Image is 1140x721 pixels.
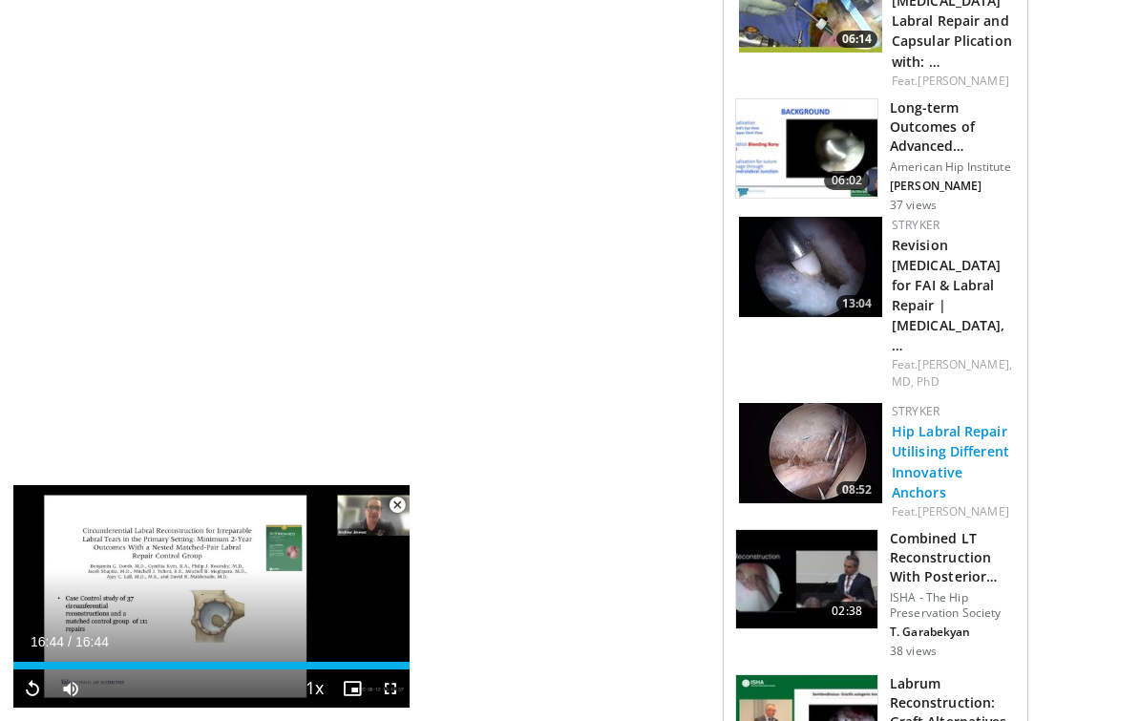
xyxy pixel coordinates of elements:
[892,356,1012,391] div: Feat.
[890,98,1016,156] h3: Long-term Outcomes of Advanced Arthroscopic Techniques for Patients …
[52,669,90,708] button: Mute
[890,644,937,659] p: 38 views
[918,73,1008,89] a: [PERSON_NAME]
[892,217,939,233] a: Stryker
[295,669,333,708] button: Playback Rate
[892,422,1009,500] a: Hip Labral Repair Utilising Different Innovative Anchors
[918,503,1008,520] a: [PERSON_NAME]
[739,217,882,317] a: 13:04
[739,403,882,503] img: 845beff8-3f9c-47c4-a7e5-4f9517923f0e.150x105_q85_crop-smart_upscale.jpg
[735,529,1016,659] a: 02:38 Combined LT Reconstruction With Posterior Capsular Re-Insertion ISHA - The Hip Preservation...
[68,634,72,649] span: /
[31,634,64,649] span: 16:44
[890,198,937,213] p: 37 views
[333,669,371,708] button: Enable picture-in-picture mode
[836,295,877,312] span: 13:04
[13,669,52,708] button: Replay
[836,31,877,48] span: 06:14
[736,99,877,199] img: 27dd7ad6-2090-4d95-bbfe-d16b75ea9a7f.150x105_q85_crop-smart_upscale.jpg
[739,217,882,317] img: ASqSTwfBDudlPt2X5hMDoxOjBrOw-uIx_3.150x105_q85_crop-smart_upscale.jpg
[892,356,1012,390] a: [PERSON_NAME], MD, PhD
[378,485,416,525] button: Close
[13,485,410,708] video-js: Video Player
[739,403,882,503] a: 08:52
[824,171,870,190] span: 06:02
[890,159,1016,175] p: American Hip Institute
[890,590,1016,621] p: ISHA - The Hip Preservation Society
[890,625,1016,640] p: T. Garabekyan
[824,602,870,621] span: 02:38
[892,403,939,419] a: Stryker
[371,669,410,708] button: Fullscreen
[836,481,877,498] span: 08:52
[75,634,109,649] span: 16:44
[735,98,1016,213] a: 06:02 Long-term Outcomes of Advanced Arthroscopic Techniques for Patients … American Hip Institut...
[736,530,877,629] img: 0d12332d-cffc-4445-8c0e-1cd886dbceec.150x105_q85_crop-smart_upscale.jpg
[13,662,410,669] div: Progress Bar
[890,179,1016,194] p: [PERSON_NAME]
[892,73,1039,90] div: Feat.
[892,236,1005,355] a: Revision [MEDICAL_DATA] for FAI & Labral Repair | [MEDICAL_DATA], …
[890,529,1016,586] h3: Combined LT Reconstruction With Posterior Capsular Re-Insertion
[892,503,1012,520] div: Feat.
